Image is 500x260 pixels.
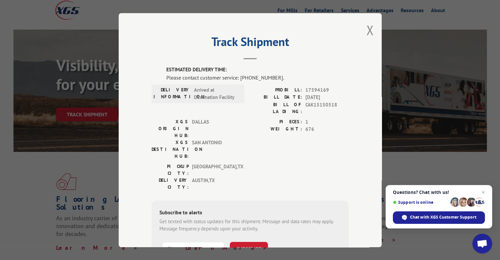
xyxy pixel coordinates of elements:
label: DELIVERY CITY: [152,177,189,190]
label: BILL DATE: [250,94,302,101]
span: SAN ANTONIO [192,139,236,159]
div: Subscribe to alerts [159,208,341,218]
div: Get texted with status updates for this shipment. Message and data rates may apply. Message frequ... [159,218,341,232]
span: Close chat [479,188,487,196]
div: Please contact customer service: [PHONE_NUMBER]. [166,73,349,81]
span: CAK15150518 [305,101,349,115]
label: ESTIMATED DELIVERY TIME: [166,66,349,74]
label: XGS DESTINATION HUB: [152,139,189,159]
label: XGS ORIGIN HUB: [152,118,189,139]
label: BILL OF LADING: [250,101,302,115]
button: Close modal [366,21,373,39]
span: [GEOGRAPHIC_DATA] , TX [192,163,236,177]
button: SUBSCRIBE [230,242,268,255]
span: AUSTIN , TX [192,177,236,190]
label: PIECES: [250,118,302,126]
div: Chat with XGS Customer Support [393,211,485,224]
label: DELIVERY INFORMATION: [154,86,191,101]
span: Arrived at Destination Facility [194,86,238,101]
span: Questions? Chat with us! [393,190,485,195]
input: Phone Number [162,242,225,255]
label: PICKUP CITY: [152,163,189,177]
span: Support is online [393,200,448,205]
label: WEIGHT: [250,126,302,133]
span: [DATE] [305,94,349,101]
span: DALLAS [192,118,236,139]
div: Open chat [472,234,492,253]
label: PROBILL: [250,86,302,94]
span: 17594169 [305,86,349,94]
span: Chat with XGS Customer Support [410,214,476,220]
span: 676 [305,126,349,133]
span: 1 [305,118,349,126]
h2: Track Shipment [152,37,349,50]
